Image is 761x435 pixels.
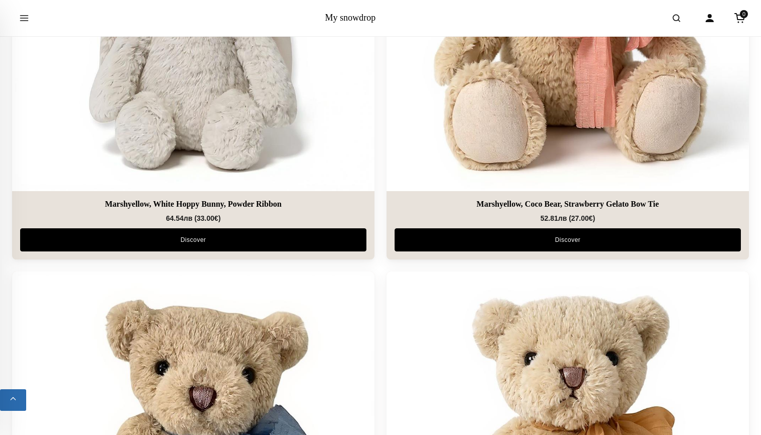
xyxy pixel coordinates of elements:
[395,199,741,209] a: Marshyellow, Coco Bear, Strawberry Gelato Bow Tie
[589,214,593,222] span: €
[184,214,193,222] span: лв
[569,214,595,222] span: ( )
[541,214,567,222] span: 52.81
[166,214,193,222] span: 64.54
[571,214,593,222] span: 27.00
[699,7,721,29] a: Account
[10,4,38,32] button: Open menu
[214,214,218,222] span: €
[20,199,366,209] a: Marshyellow, White Hoppy Bunny, Powder Ribbon
[325,13,376,23] a: My snowdrop
[395,228,741,251] a: Discover Marshyellow, Coco Bear, Strawberry Gelato Bow Tie
[194,214,220,222] span: ( )
[740,10,748,18] span: 0
[662,4,691,32] button: Open search
[20,228,366,251] a: Discover Marshyellow, White Hoppy Bunny, Powder Ribbon
[197,214,218,222] span: 33.00
[729,7,751,29] a: Cart
[558,214,567,222] span: лв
